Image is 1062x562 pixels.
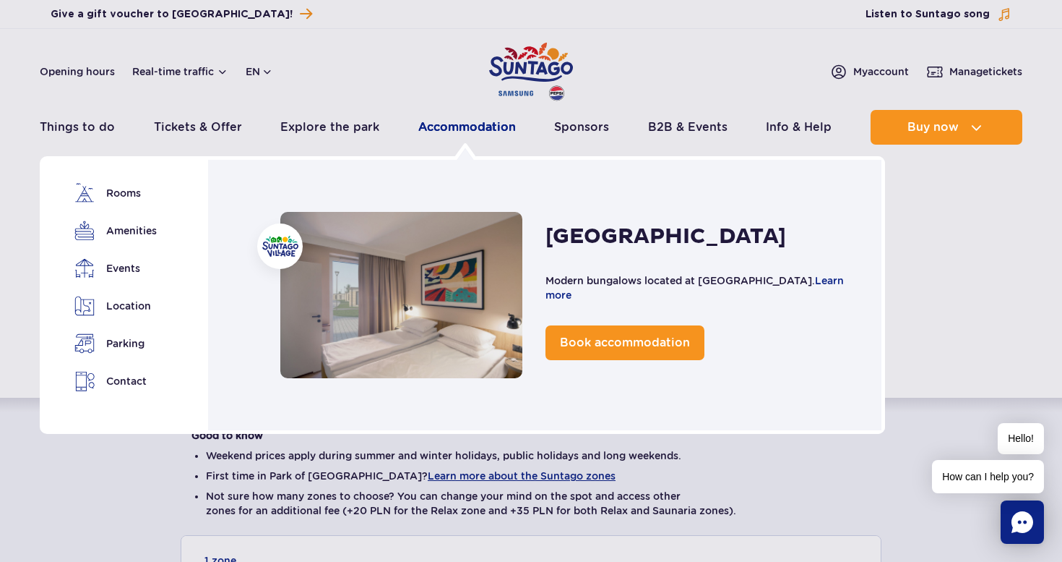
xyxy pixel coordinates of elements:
a: Myaccount [830,63,909,80]
a: Opening hours [40,64,115,79]
a: Managetickets [926,63,1022,80]
span: Hello! [998,423,1044,454]
span: How can I help you? [932,460,1044,493]
span: Manage tickets [949,64,1022,79]
a: Events [74,258,155,278]
p: Modern bungalows located at [GEOGRAPHIC_DATA]. [545,273,852,302]
a: Info & Help [766,110,832,145]
a: Tickets & Offer [154,110,242,145]
h2: [GEOGRAPHIC_DATA] [545,223,786,250]
button: Buy now [871,110,1022,145]
button: Real-time traffic [132,66,228,77]
button: en [246,64,273,79]
a: Amenities [74,221,155,241]
a: Sponsors [554,110,609,145]
span: My account [853,64,909,79]
a: Parking [74,333,155,354]
span: Book accommodation [560,336,690,349]
a: Book accommodation [545,325,704,360]
a: Things to do [40,110,115,145]
a: Accommodation [418,110,516,145]
a: Explore the park [280,110,379,145]
a: Accommodation [280,212,522,378]
a: B2B & Events [648,110,728,145]
span: Buy now [907,121,959,134]
a: Rooms [74,183,155,203]
a: Location [74,296,155,316]
a: Contact [74,371,155,392]
div: Chat [1001,501,1044,544]
img: Suntago [262,236,298,257]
